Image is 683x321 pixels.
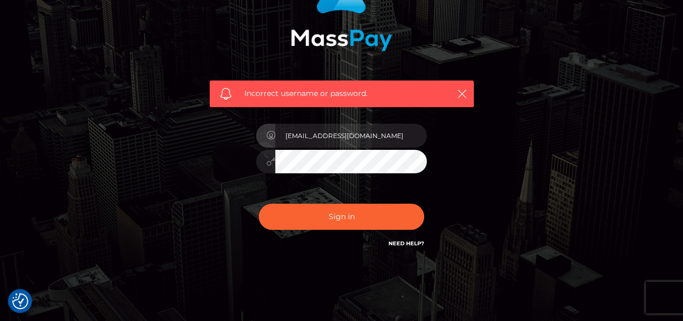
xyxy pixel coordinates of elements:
input: Username... [275,124,427,148]
img: Revisit consent button [12,293,28,309]
button: Sign in [259,204,424,230]
a: Need Help? [388,240,424,247]
button: Consent Preferences [12,293,28,309]
span: Incorrect username or password. [244,88,439,99]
